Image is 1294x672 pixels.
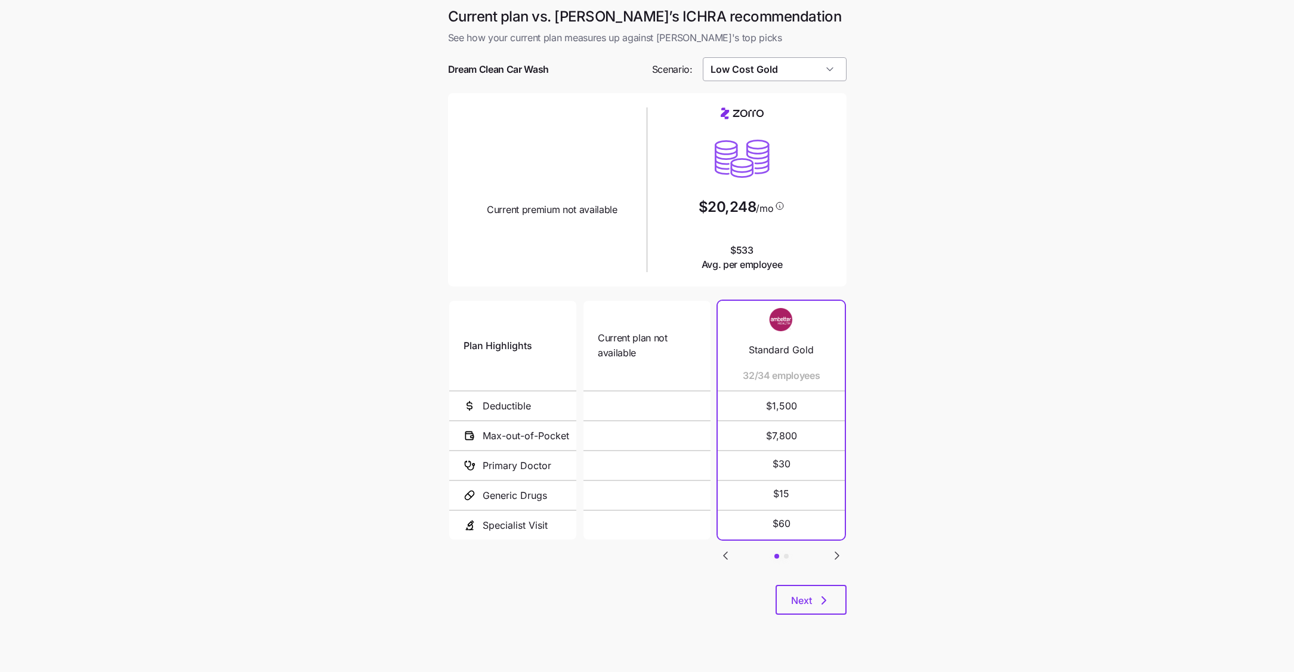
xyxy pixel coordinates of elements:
[702,243,783,273] span: $533
[829,548,845,563] button: Go to next slide
[749,343,814,357] span: Standard Gold
[483,488,547,503] span: Generic Drugs
[483,458,551,473] span: Primary Doctor
[773,516,790,531] span: $60
[773,486,789,501] span: $15
[732,421,830,450] span: $7,800
[756,204,773,213] span: /mo
[830,548,844,563] svg: Go to next slide
[718,548,733,563] svg: Go to previous slide
[448,7,847,26] h1: Current plan vs. [PERSON_NAME]’s ICHRA recommendation
[483,518,548,533] span: Specialist Visit
[483,429,569,443] span: Max-out-of-Pocket
[743,368,820,383] span: 32/34 employees
[702,257,783,272] span: Avg. per employee
[487,202,617,217] span: Current premium not available
[699,200,756,214] span: $20,248
[791,593,812,608] span: Next
[464,338,532,353] span: Plan Highlights
[773,457,790,471] span: $30
[652,62,693,77] span: Scenario:
[448,30,847,45] span: See how your current plan measures up against [PERSON_NAME]'s top picks
[448,62,549,77] span: Dream Clean Car Wash
[732,392,830,420] span: $1,500
[776,585,847,615] button: Next
[598,331,696,360] span: Current plan not available
[758,308,805,331] img: Carrier
[483,399,531,414] span: Deductible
